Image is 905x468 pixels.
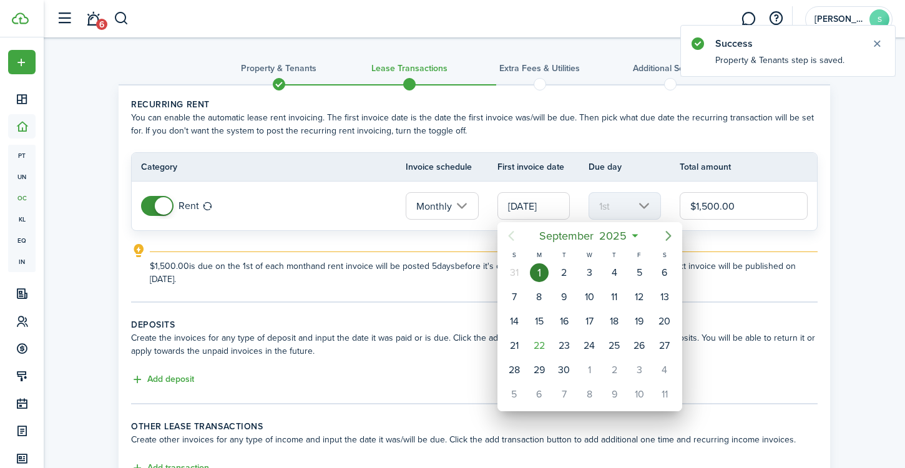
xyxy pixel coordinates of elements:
[552,250,577,260] div: T
[630,288,648,306] div: Friday, September 12, 2025
[655,361,674,379] div: Saturday, October 4, 2025
[630,385,648,404] div: Friday, October 10, 2025
[597,225,630,247] span: 2025
[605,263,624,282] div: Thursday, September 4, 2025
[505,288,524,306] div: Sunday, September 7, 2025
[605,336,624,355] div: Thursday, September 25, 2025
[652,250,677,260] div: S
[656,223,681,248] mbsc-button: Next page
[537,225,597,247] span: September
[499,223,524,248] mbsc-button: Previous page
[505,263,524,282] div: Sunday, August 31, 2025
[630,336,648,355] div: Friday, September 26, 2025
[580,312,599,331] div: Wednesday, September 17, 2025
[530,361,549,379] div: Monday, September 29, 2025
[530,336,549,355] div: Today, Monday, September 22, 2025
[577,250,602,260] div: W
[555,385,574,404] div: Tuesday, October 7, 2025
[630,263,648,282] div: Friday, September 5, 2025
[532,225,635,247] mbsc-button: September2025
[580,263,599,282] div: Wednesday, September 3, 2025
[605,385,624,404] div: Thursday, October 9, 2025
[655,385,674,404] div: Saturday, October 11, 2025
[527,250,552,260] div: M
[555,361,574,379] div: Tuesday, September 30, 2025
[530,312,549,331] div: Monday, September 15, 2025
[605,288,624,306] div: Thursday, September 11, 2025
[505,361,524,379] div: Sunday, September 28, 2025
[505,312,524,331] div: Sunday, September 14, 2025
[630,312,648,331] div: Friday, September 19, 2025
[605,361,624,379] div: Thursday, October 2, 2025
[555,312,574,331] div: Tuesday, September 16, 2025
[505,385,524,404] div: Sunday, October 5, 2025
[502,250,527,260] div: S
[530,288,549,306] div: Monday, September 8, 2025
[655,288,674,306] div: Saturday, September 13, 2025
[580,361,599,379] div: Wednesday, October 1, 2025
[580,288,599,306] div: Wednesday, September 10, 2025
[555,336,574,355] div: Tuesday, September 23, 2025
[655,336,674,355] div: Saturday, September 27, 2025
[530,263,549,282] div: Monday, September 1, 2025
[555,288,574,306] div: Tuesday, September 9, 2025
[655,263,674,282] div: Saturday, September 6, 2025
[580,385,599,404] div: Wednesday, October 8, 2025
[630,361,648,379] div: Friday, October 3, 2025
[505,336,524,355] div: Sunday, September 21, 2025
[655,312,674,331] div: Saturday, September 20, 2025
[602,250,627,260] div: T
[627,250,652,260] div: F
[580,336,599,355] div: Wednesday, September 24, 2025
[530,385,549,404] div: Monday, October 6, 2025
[605,312,624,331] div: Thursday, September 18, 2025
[555,263,574,282] div: Tuesday, September 2, 2025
